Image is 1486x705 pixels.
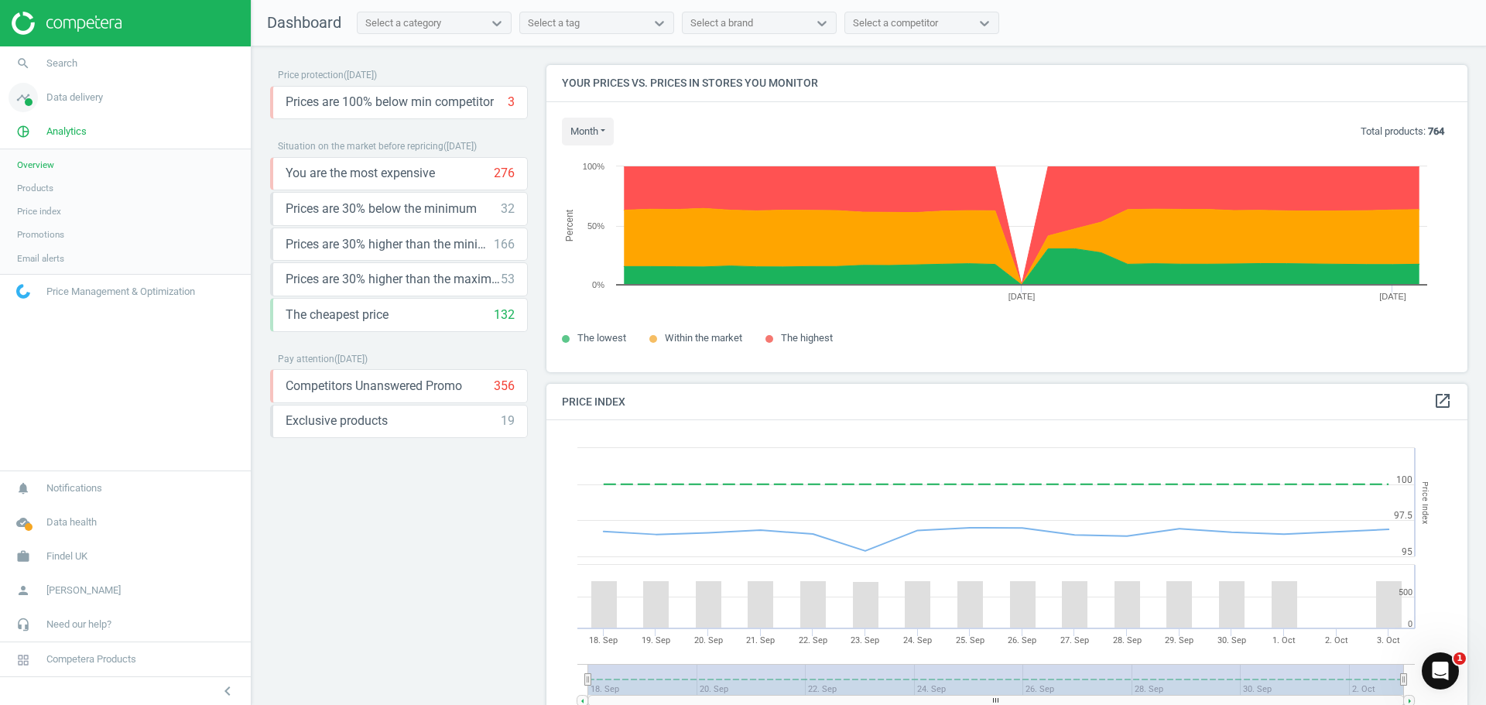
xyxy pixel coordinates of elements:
[1453,652,1466,665] span: 1
[501,200,515,217] div: 32
[46,652,136,666] span: Competera Products
[583,162,604,171] text: 100%
[1408,619,1412,629] text: 0
[1399,587,1412,597] text: 500
[577,332,626,344] span: The lowest
[344,70,377,80] span: ( [DATE] )
[1008,635,1036,645] tspan: 26. Sep
[1433,392,1452,412] a: open_in_new
[286,165,435,182] span: You are the most expensive
[46,56,77,70] span: Search
[494,165,515,182] div: 276
[46,285,195,299] span: Price Management & Optimization
[443,141,477,152] span: ( [DATE] )
[1377,635,1400,645] tspan: 3. Oct
[46,125,87,139] span: Analytics
[9,83,38,112] i: timeline
[17,228,64,241] span: Promotions
[278,70,344,80] span: Price protection
[9,610,38,639] i: headset_mic
[286,306,389,323] span: The cheapest price
[508,94,515,111] div: 3
[46,618,111,631] span: Need our help?
[592,280,604,289] text: 0%
[1272,635,1296,645] tspan: 1. Oct
[781,332,833,344] span: The highest
[1008,292,1036,301] tspan: [DATE]
[9,49,38,78] i: search
[494,236,515,253] div: 166
[286,236,494,253] span: Prices are 30% higher than the minimum
[9,474,38,503] i: notifications
[9,542,38,571] i: work
[956,635,984,645] tspan: 25. Sep
[494,378,515,395] div: 356
[1165,635,1193,645] tspan: 29. Sep
[46,584,121,597] span: [PERSON_NAME]
[1113,635,1142,645] tspan: 28. Sep
[1420,481,1430,524] tspan: Price Index
[501,271,515,288] div: 53
[218,682,237,700] i: chevron_left
[286,378,462,395] span: Competitors Unanswered Promo
[665,332,742,344] span: Within the market
[9,117,38,146] i: pie_chart_outlined
[17,182,53,194] span: Products
[903,635,932,645] tspan: 24. Sep
[1396,474,1412,485] text: 100
[746,635,775,645] tspan: 21. Sep
[9,576,38,605] i: person
[1422,652,1459,690] iframe: Intercom live chat
[17,159,54,171] span: Overview
[286,200,477,217] span: Prices are 30% below the minimum
[365,16,441,30] div: Select a category
[1217,635,1246,645] tspan: 30. Sep
[278,354,334,364] span: Pay attention
[1379,292,1406,301] tspan: [DATE]
[494,306,515,323] div: 132
[46,515,97,529] span: Data health
[501,412,515,430] div: 19
[799,635,827,645] tspan: 22. Sep
[1060,635,1089,645] tspan: 27. Sep
[562,118,614,145] button: month
[334,354,368,364] span: ( [DATE] )
[9,508,38,537] i: cloud_done
[564,209,575,241] tspan: Percent
[17,252,64,265] span: Email alerts
[278,141,443,152] span: Situation on the market before repricing
[208,681,247,701] button: chevron_left
[853,16,938,30] div: Select a competitor
[1433,392,1452,410] i: open_in_new
[1325,635,1348,645] tspan: 2. Oct
[46,91,103,104] span: Data delivery
[546,384,1467,420] h4: Price Index
[1361,125,1444,139] p: Total products:
[286,271,501,288] span: Prices are 30% higher than the maximal
[694,635,723,645] tspan: 20. Sep
[851,635,879,645] tspan: 23. Sep
[16,284,30,299] img: wGWNvw8QSZomAAAAABJRU5ErkJggg==
[267,13,341,32] span: Dashboard
[17,205,61,217] span: Price index
[589,635,618,645] tspan: 18. Sep
[690,16,753,30] div: Select a brand
[587,221,604,231] text: 50%
[1394,510,1412,521] text: 97.5
[528,16,580,30] div: Select a tag
[1428,125,1444,137] b: 764
[46,481,102,495] span: Notifications
[12,12,122,35] img: ajHJNr6hYgQAAAAASUVORK5CYII=
[1402,546,1412,557] text: 95
[46,549,87,563] span: Findel UK
[286,94,494,111] span: Prices are 100% below min competitor
[546,65,1467,101] h4: Your prices vs. prices in stores you monitor
[286,412,388,430] span: Exclusive products
[642,635,670,645] tspan: 19. Sep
